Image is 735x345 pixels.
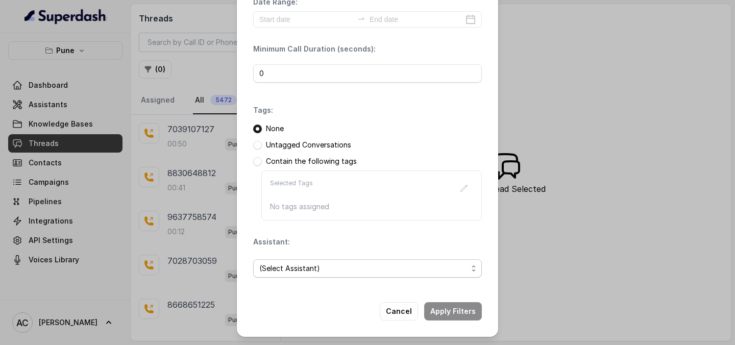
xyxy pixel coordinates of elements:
input: Start date [259,14,353,25]
span: (Select Assistant) [259,262,468,275]
span: swap-right [357,14,365,22]
span: to [357,14,365,22]
p: Selected Tags [270,179,313,198]
button: Cancel [380,302,418,321]
p: No tags assigned [270,202,473,212]
input: End date [370,14,463,25]
p: Minimum Call Duration (seconds): [253,44,376,54]
button: Apply Filters [424,302,482,321]
p: Assistant: [253,237,290,247]
p: Tags: [253,105,273,115]
p: Contain the following tags [266,156,357,166]
p: None [266,124,284,134]
p: Untagged Conversations [266,140,351,150]
button: (Select Assistant) [253,259,482,278]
